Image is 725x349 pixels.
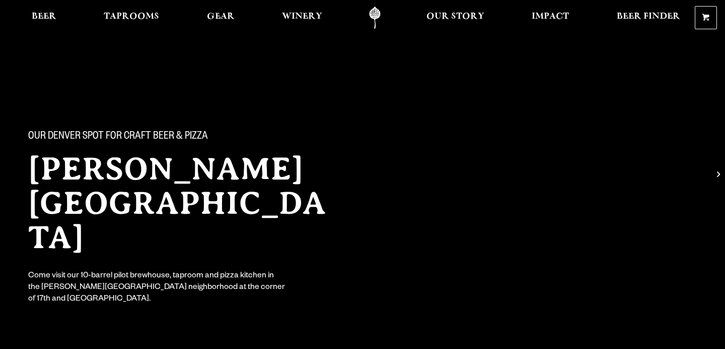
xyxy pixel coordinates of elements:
div: Come visit our 10-barrel pilot brewhouse, taproom and pizza kitchen in the [PERSON_NAME][GEOGRAPH... [28,271,286,306]
a: Impact [525,7,575,29]
a: Gear [200,7,241,29]
span: Beer [32,13,56,21]
a: Winery [275,7,329,29]
a: Odell Home [356,7,394,29]
h2: [PERSON_NAME][GEOGRAPHIC_DATA] [28,152,342,255]
a: Our Story [420,7,491,29]
span: Impact [532,13,569,21]
a: Beer [25,7,63,29]
span: Beer Finder [617,13,680,21]
a: Beer Finder [610,7,687,29]
span: Winery [282,13,322,21]
span: Our Story [426,13,484,21]
span: Gear [207,13,235,21]
a: Taprooms [97,7,166,29]
span: Taprooms [104,13,159,21]
span: Our Denver spot for craft beer & pizza [28,131,208,144]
